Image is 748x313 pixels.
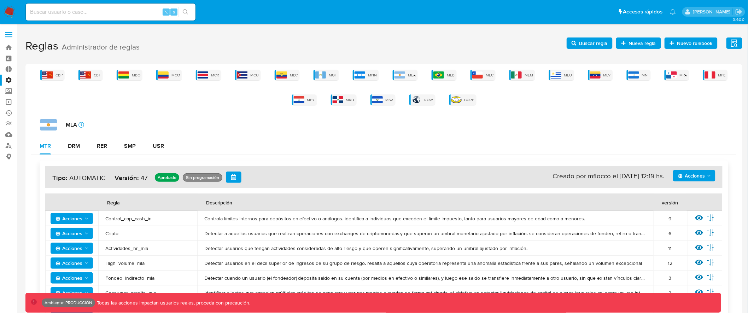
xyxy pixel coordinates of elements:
[26,7,195,17] input: Buscar usuario o caso...
[623,8,663,16] span: Accesos rápidos
[95,300,251,306] p: Todas las acciones impactan usuarios reales, proceda con precaución.
[178,7,193,17] button: search-icon
[163,8,169,15] span: ⌥
[735,8,743,16] a: Salir
[693,8,733,15] p: diego.assum@mercadolibre.com
[173,8,175,15] span: s
[45,301,92,304] p: Ambiente: PRODUCCIÓN
[670,9,676,15] a: Notificaciones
